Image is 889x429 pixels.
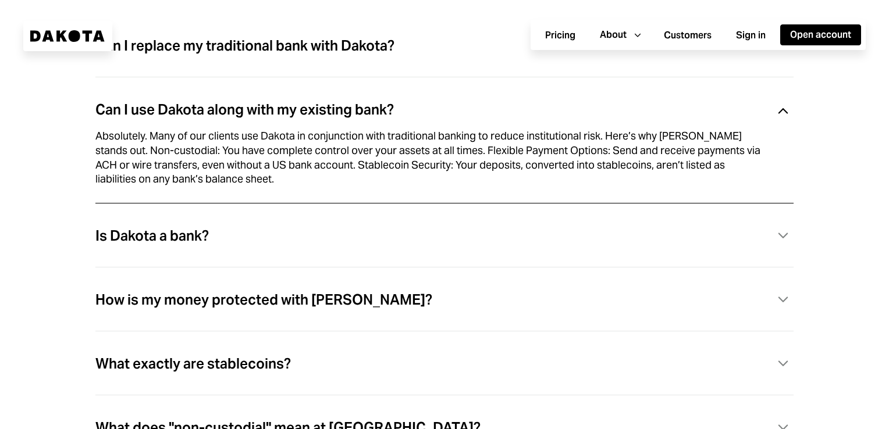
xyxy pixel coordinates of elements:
div: How is my money protected with [PERSON_NAME]? [95,292,432,308]
button: Sign in [726,25,776,46]
button: Open account [780,24,861,45]
div: About [600,28,627,41]
button: About [590,24,649,45]
button: Pricing [535,25,585,46]
button: Customers [654,25,721,46]
div: Absolutely. Many of our clients use Dakota in conjunction with traditional banking to reduce inst... [95,129,766,187]
div: Can I replace my traditional bank with Dakota? [95,38,394,53]
a: Sign in [726,24,776,47]
div: Is Dakota a bank? [95,228,209,244]
div: Can I use Dakota along with my existing bank? [95,102,394,117]
a: Pricing [535,24,585,47]
div: What exactly are stablecoins? [95,356,291,371]
a: Customers [654,24,721,47]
